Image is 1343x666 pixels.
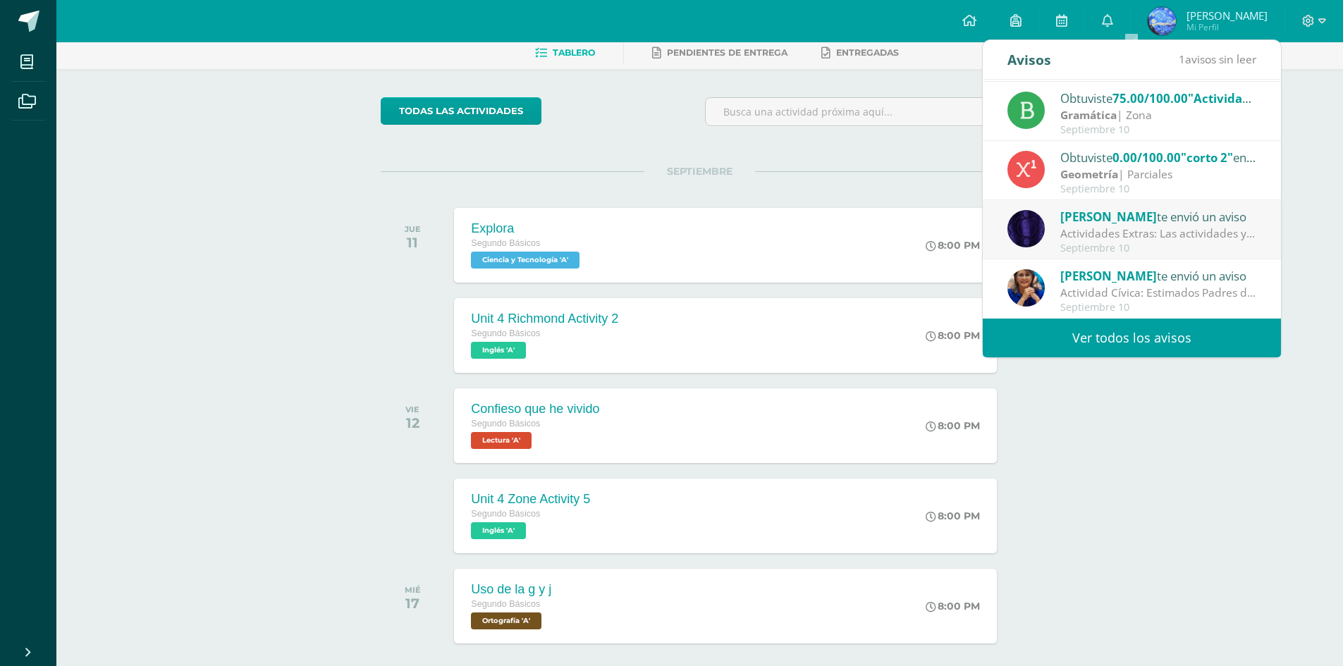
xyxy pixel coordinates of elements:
img: 499db3e0ff4673b17387711684ae4e5c.png [1148,7,1176,35]
span: Inglés 'A' [471,522,526,539]
span: Lectura 'A' [471,432,532,449]
span: Ortografía 'A' [471,612,541,629]
div: | Zona [1060,107,1256,123]
div: Obtuviste en [1060,148,1256,166]
div: Explora [471,221,583,236]
span: Pendientes de entrega [667,47,787,58]
div: 8:00 PM [926,510,980,522]
div: te envió un aviso [1060,266,1256,285]
div: Septiembre 10 [1060,183,1256,195]
div: MIÉ [405,585,421,595]
strong: Geometría [1060,166,1118,182]
span: Segundo Básicos [471,509,540,519]
div: Uso de la g y j [471,582,551,597]
span: Segundo Básicos [471,328,540,338]
span: 75.00/100.00 [1112,90,1188,106]
span: SEPTIEMBRE [644,165,755,178]
input: Busca una actividad próxima aquí... [706,98,1018,125]
a: Tablero [535,42,595,64]
div: 8:00 PM [926,419,980,432]
div: 8:00 PM [926,329,980,342]
span: Segundo Básicos [471,238,540,248]
div: Unit 4 Zone Activity 5 [471,492,590,507]
div: 11 [405,234,421,251]
span: Inglés 'A' [471,342,526,359]
span: 1 [1179,51,1185,67]
div: Unit 4 Richmond Activity 2 [471,312,618,326]
span: Tablero [553,47,595,58]
div: | Parciales [1060,166,1256,183]
div: Obtuviste en [1060,89,1256,107]
span: avisos sin leer [1179,51,1256,67]
img: 5d6f35d558c486632aab3bda9a330e6b.png [1007,269,1045,307]
span: Segundo Básicos [471,419,540,428]
div: te envió un aviso [1060,207,1256,226]
span: [PERSON_NAME] [1060,268,1157,284]
div: 8:00 PM [926,239,980,252]
span: Entregadas [836,47,899,58]
a: Ver todos los avisos [983,319,1281,357]
span: [PERSON_NAME] [1060,209,1157,225]
div: Septiembre 10 [1060,124,1256,136]
div: 12 [405,414,419,431]
span: "corto 2" [1181,149,1233,166]
div: Confieso que he vivido [471,402,599,417]
span: Ciencia y Tecnología 'A' [471,252,579,269]
span: Mi Perfil [1186,21,1268,33]
div: Septiembre 10 [1060,242,1256,254]
div: JUE [405,224,421,234]
div: 17 [405,595,421,612]
span: 0.00/100.00 [1112,149,1181,166]
div: Avisos [1007,40,1051,79]
div: Actividad Cívica: Estimados Padres de Familia: Deseamos que la paz y amor de la familia de Nazare... [1060,285,1256,301]
div: VIE [405,405,419,414]
a: Entregadas [821,42,899,64]
div: 8:00 PM [926,600,980,612]
a: Pendientes de entrega [652,42,787,64]
span: [PERSON_NAME] [1186,8,1268,23]
img: 31877134f281bf6192abd3481bfb2fdd.png [1007,210,1045,247]
div: Septiembre 10 [1060,302,1256,314]
div: Actividades Extras: Las actividades ya estan asignadas en la plataforma de Richmond. Esto con la ... [1060,226,1256,242]
strong: Gramática [1060,107,1117,123]
span: Segundo Básicos [471,599,540,609]
a: todas las Actividades [381,97,541,125]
